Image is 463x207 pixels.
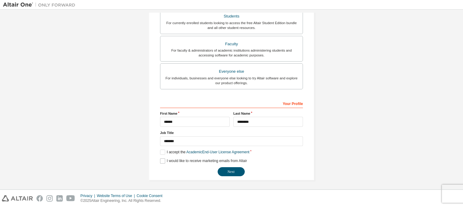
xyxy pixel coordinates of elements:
[66,195,75,202] img: youtube.svg
[80,193,97,198] div: Privacy
[160,158,247,164] label: I would like to receive marketing emails from Altair
[80,198,166,203] p: © 2025 Altair Engineering, Inc. All Rights Reserved.
[46,195,53,202] img: instagram.svg
[218,167,245,176] button: Next
[97,193,137,198] div: Website Terms of Use
[164,67,299,76] div: Everyone else
[137,193,166,198] div: Cookie Consent
[160,111,230,116] label: First Name
[186,150,249,154] a: Academic End-User License Agreement
[3,2,78,8] img: Altair One
[2,195,33,202] img: altair_logo.svg
[160,130,303,135] label: Job Title
[164,40,299,48] div: Faculty
[36,195,43,202] img: facebook.svg
[160,150,249,155] label: I accept the
[233,111,303,116] label: Last Name
[56,195,63,202] img: linkedin.svg
[164,12,299,21] div: Students
[164,21,299,30] div: For currently enrolled students looking to access the free Altair Student Edition bundle and all ...
[160,98,303,108] div: Your Profile
[164,48,299,58] div: For faculty & administrators of academic institutions administering students and accessing softwa...
[164,76,299,85] div: For individuals, businesses and everyone else looking to try Altair software and explore our prod...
